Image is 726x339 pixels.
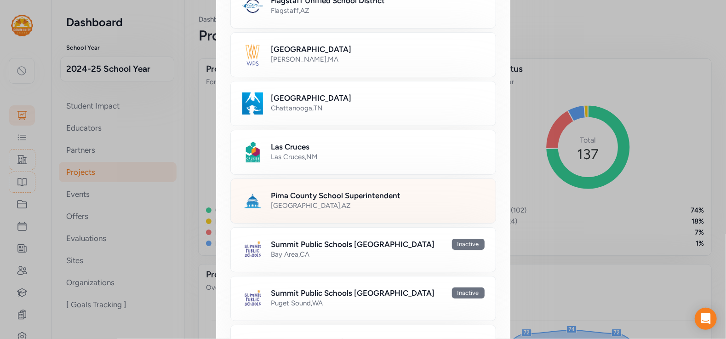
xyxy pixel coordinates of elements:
[242,44,264,66] img: Logo
[271,141,310,152] h2: Las Cruces
[271,92,352,103] h2: [GEOGRAPHIC_DATA]
[271,55,485,64] div: [PERSON_NAME] , MA
[271,250,485,259] div: Bay Area , CA
[271,201,485,210] div: [GEOGRAPHIC_DATA] , AZ
[271,152,485,161] div: Las Cruces , NM
[242,287,264,310] img: Logo
[271,299,485,308] div: Puget Sound , WA
[271,44,352,55] h2: [GEOGRAPHIC_DATA]
[271,103,485,113] div: Chattanooga , TN
[452,287,485,299] div: Inactive
[452,239,485,250] div: Inactive
[242,239,264,261] img: Logo
[242,190,264,212] img: Logo
[695,308,717,330] div: Open Intercom Messenger
[271,287,435,299] h2: Summit Public Schools [GEOGRAPHIC_DATA]
[242,141,264,163] img: Logo
[271,239,435,250] h2: Summit Public Schools [GEOGRAPHIC_DATA]
[271,6,485,15] div: Flagstaff , AZ
[271,190,401,201] h2: Pima County School Superintendent
[242,92,264,115] img: Logo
